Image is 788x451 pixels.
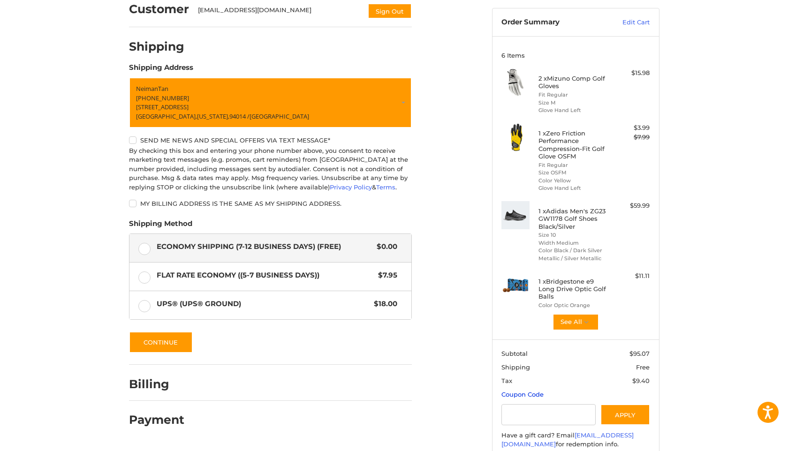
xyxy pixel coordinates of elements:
[538,91,610,99] li: Fit Regular
[613,133,650,142] div: $7.99
[613,201,650,210] div: $59.99
[129,413,184,427] h2: Payment
[538,106,610,114] li: Glove Hand Left
[538,169,610,177] li: Size OSFM
[501,363,530,371] span: Shipping
[501,52,650,59] h3: 6 Items
[129,218,192,233] legend: Shipping Method
[136,94,189,102] span: [PHONE_NUMBER]
[197,112,229,120] span: [US_STATE],
[538,278,610,301] h4: 1 x Bridgestone e9 Long Drive Optic Golf Balls
[376,183,395,191] a: Terms
[129,77,412,128] a: Enter or select a different address
[158,84,168,93] span: Tan
[372,241,398,252] span: $0.00
[501,404,596,425] input: Gift Certificate or Coupon Code
[157,241,372,252] span: Economy Shipping (7-12 Business Days) (Free)
[330,183,372,191] a: Privacy Policy
[629,350,650,357] span: $95.07
[501,431,650,449] div: Have a gift card? Email for redemption info.
[613,271,650,281] div: $11.11
[602,18,650,27] a: Edit Cart
[501,377,512,384] span: Tax
[129,62,193,77] legend: Shipping Address
[129,146,412,192] div: By checking this box and entering your phone number above, you consent to receive marketing text ...
[374,270,398,281] span: $7.95
[538,161,610,169] li: Fit Regular
[538,301,610,309] li: Color Optic Orange
[538,99,610,107] li: Size M
[538,207,610,230] h4: 1 x Adidas Men's ZG23 GW1178 Golf Shoes Black/Silver
[538,184,610,192] li: Glove Hand Left
[370,299,398,309] span: $18.00
[136,112,197,120] span: [GEOGRAPHIC_DATA],
[368,3,412,19] button: Sign Out
[501,391,544,398] a: Coupon Code
[157,270,374,281] span: Flat Rate Economy ((5-7 Business Days))
[229,112,250,120] span: 94014 /
[250,112,309,120] span: [GEOGRAPHIC_DATA]
[711,426,788,451] iframe: Google Customer Reviews
[501,350,528,357] span: Subtotal
[538,177,610,185] li: Color Yellow
[553,314,599,331] button: See All
[198,6,358,19] div: [EMAIL_ADDRESS][DOMAIN_NAME]
[538,247,610,262] li: Color Black / Dark Silver Metallic / Silver Metallic
[129,136,412,144] label: Send me news and special offers via text message*
[129,200,412,207] label: My billing address is the same as my shipping address.
[129,377,184,391] h2: Billing
[136,103,189,111] span: [STREET_ADDRESS]
[129,331,193,353] button: Continue
[136,84,158,93] span: Neiman
[129,2,189,16] h2: Customer
[600,404,650,425] button: Apply
[129,39,184,54] h2: Shipping
[636,363,650,371] span: Free
[613,68,650,78] div: $15.98
[501,18,602,27] h3: Order Summary
[632,377,650,384] span: $9.40
[613,123,650,133] div: $3.99
[538,129,610,160] h4: 1 x Zero Friction Performance Compression-Fit Golf Glove OSFM
[538,231,610,239] li: Size 10
[538,75,610,90] h4: 2 x Mizuno Comp Golf Gloves
[538,239,610,247] li: Width Medium
[157,299,370,309] span: UPS® (UPS® Ground)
